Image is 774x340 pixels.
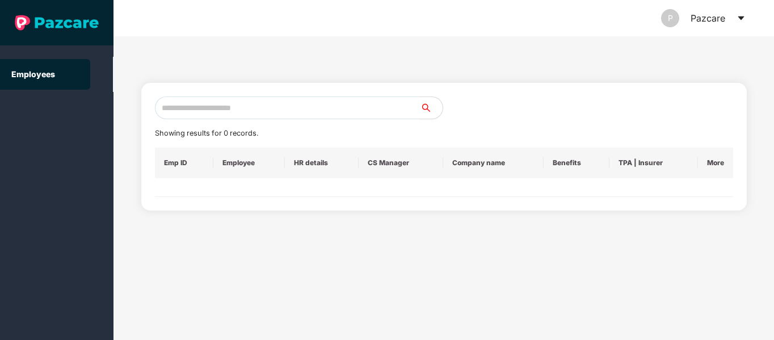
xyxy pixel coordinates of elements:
span: P [668,9,673,27]
th: TPA | Insurer [609,148,698,178]
span: caret-down [737,14,746,23]
span: search [419,103,443,112]
a: Employees [11,69,55,79]
th: CS Manager [359,148,443,178]
button: search [419,96,443,119]
span: Showing results for 0 records. [155,129,258,137]
th: More [698,148,733,178]
th: Employee [213,148,285,178]
th: Company name [443,148,544,178]
th: Emp ID [155,148,213,178]
th: Benefits [544,148,609,178]
th: HR details [285,148,359,178]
